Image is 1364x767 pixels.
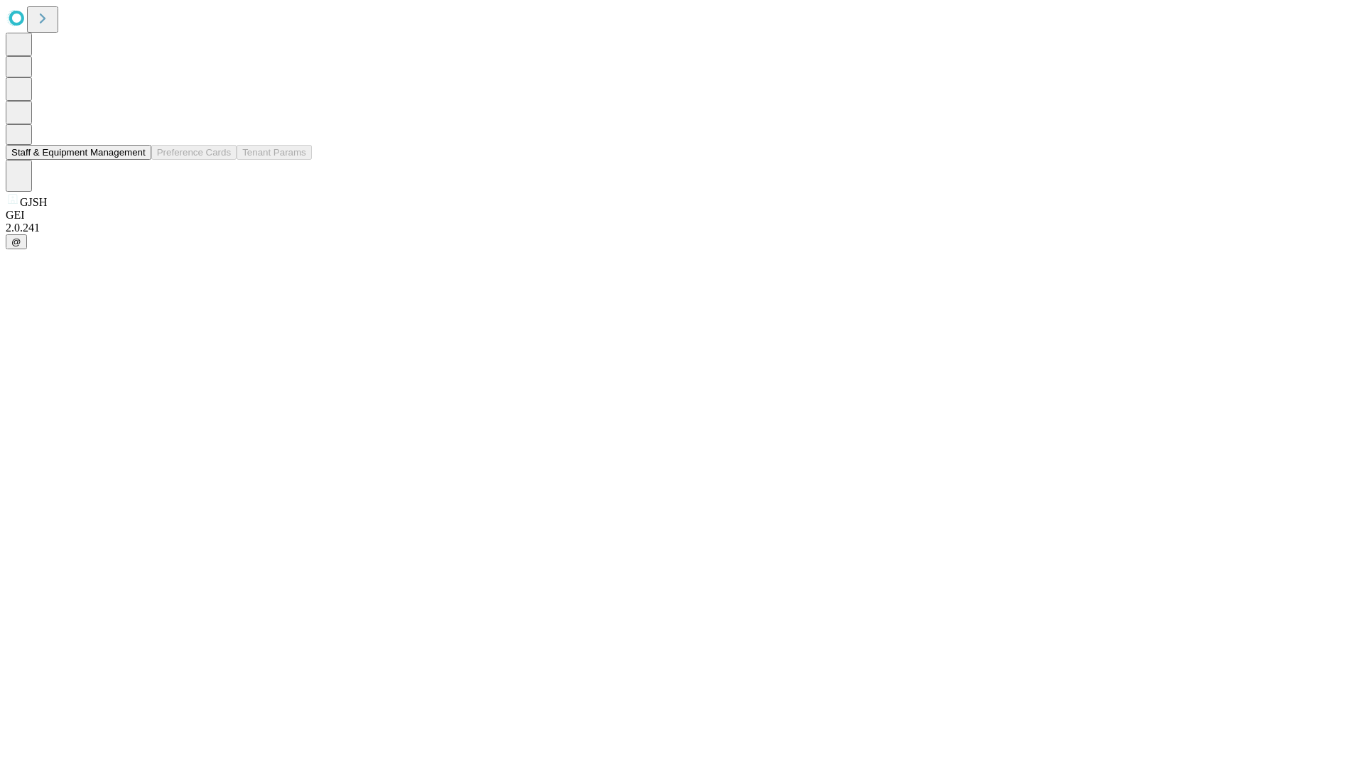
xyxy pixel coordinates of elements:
[6,234,27,249] button: @
[6,145,151,160] button: Staff & Equipment Management
[11,236,21,247] span: @
[6,222,1358,234] div: 2.0.241
[237,145,312,160] button: Tenant Params
[6,209,1358,222] div: GEI
[151,145,237,160] button: Preference Cards
[20,196,47,208] span: GJSH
